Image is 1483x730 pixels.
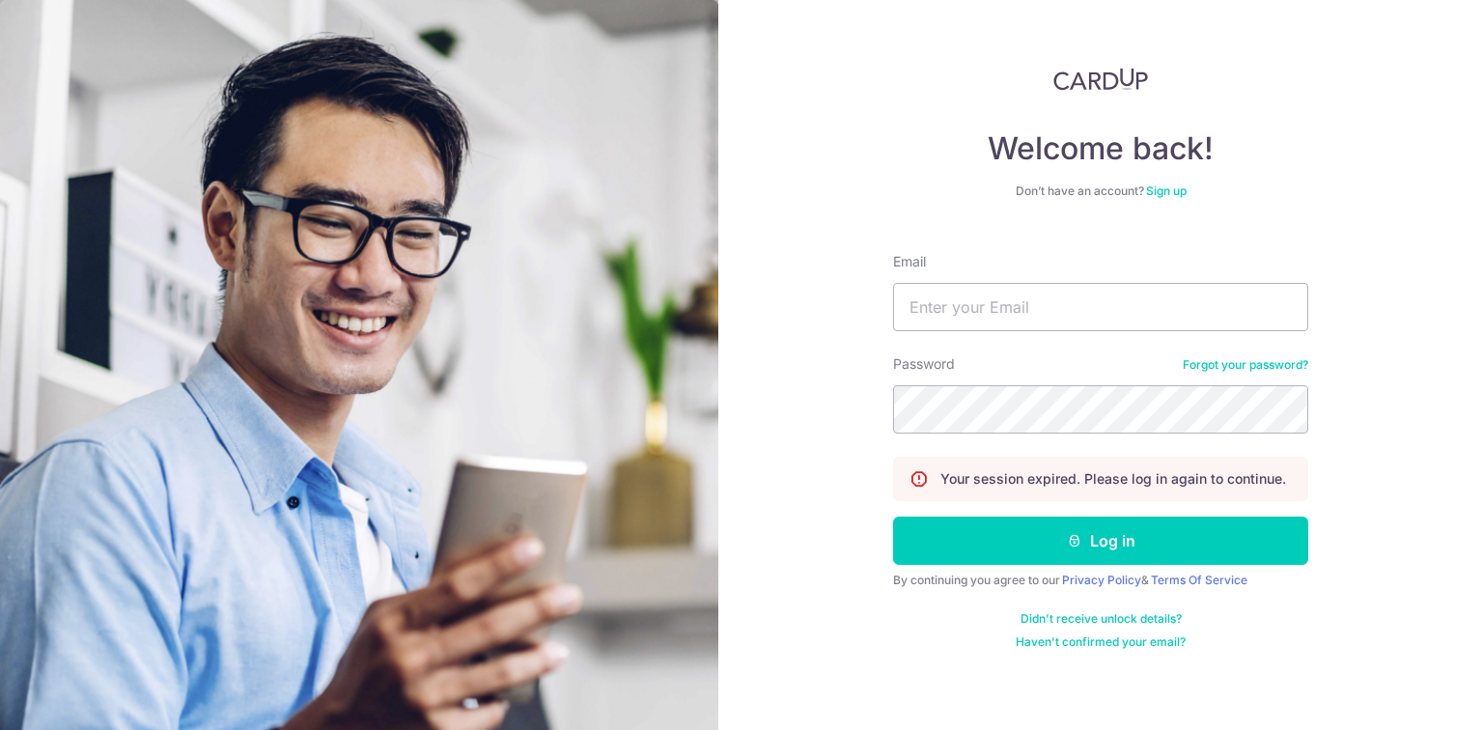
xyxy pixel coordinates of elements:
[1062,573,1141,587] a: Privacy Policy
[1146,183,1187,198] a: Sign up
[893,183,1308,199] div: Don’t have an account?
[1053,68,1148,91] img: CardUp Logo
[1151,573,1247,587] a: Terms Of Service
[1183,357,1308,373] a: Forgot your password?
[1021,611,1182,627] a: Didn't receive unlock details?
[893,517,1308,565] button: Log in
[893,283,1308,331] input: Enter your Email
[1016,634,1186,650] a: Haven't confirmed your email?
[940,469,1286,489] p: Your session expired. Please log in again to continue.
[893,573,1308,588] div: By continuing you agree to our &
[893,252,926,271] label: Email
[893,354,955,374] label: Password
[893,129,1308,168] h4: Welcome back!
